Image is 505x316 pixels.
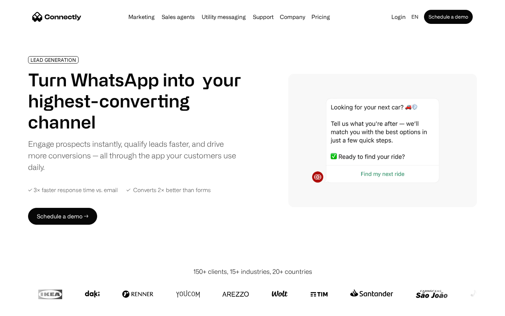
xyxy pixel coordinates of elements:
[309,14,333,20] a: Pricing
[28,187,118,193] div: ✓ 3× faster response time vs. email
[14,304,42,314] ul: Language list
[7,303,42,314] aside: Language selected: English
[424,10,473,24] a: Schedule a demo
[409,12,423,22] div: en
[278,12,307,22] div: Company
[126,14,157,20] a: Marketing
[250,14,276,20] a: Support
[32,12,81,22] a: home
[28,69,241,132] h1: Turn WhatsApp into your highest-converting channel
[280,12,305,22] div: Company
[389,12,409,22] a: Login
[28,208,97,225] a: Schedule a demo →
[411,12,418,22] div: en
[199,14,249,20] a: Utility messaging
[126,187,211,193] div: ✓ Converts 2× better than forms
[159,14,197,20] a: Sales agents
[28,138,241,173] div: Engage prospects instantly, qualify leads faster, and drive more conversions — all through the ap...
[31,57,76,62] div: LEAD GENERATION
[193,267,312,276] div: 150+ clients, 15+ industries, 20+ countries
